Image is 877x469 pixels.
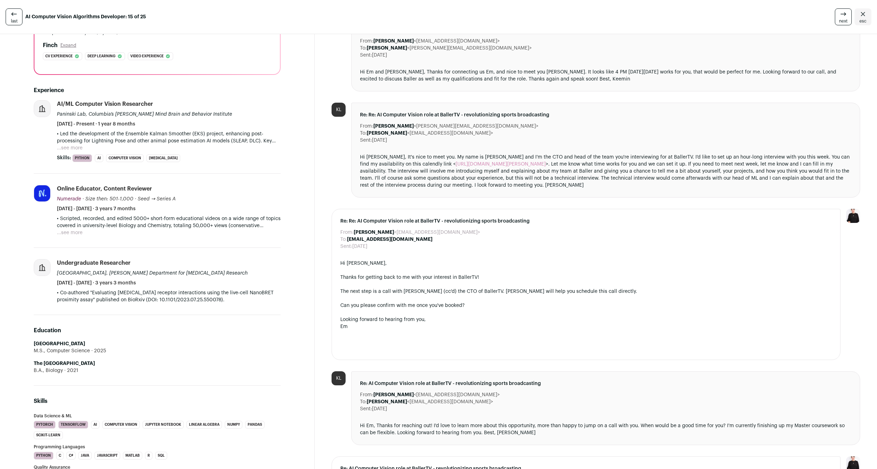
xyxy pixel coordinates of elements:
[360,38,373,45] dt: From:
[34,414,281,418] h3: Data Science & ML
[835,8,852,25] a: next
[332,371,346,385] div: KL
[57,259,131,267] div: Undergraduate Researcher
[340,324,348,329] span: Em
[57,100,153,108] div: AI/ML Computer Vision Researcher
[245,421,264,429] li: Pandas
[360,123,373,130] dt: From:
[34,397,281,405] h2: Skills
[367,398,493,405] dd: <[EMAIL_ADDRESS][DOMAIN_NAME]>
[83,197,133,201] span: · Size then: 501-1,000
[373,38,500,45] dd: <[EMAIL_ADDRESS][DOMAIN_NAME]>
[34,101,50,117] img: company-logo-placeholder-414d4e2ec0e2ddebbe968bf319fdfe5acfe0c9b87f798d344e800bc9a89632a0.png
[123,452,142,460] li: MATLAB
[367,46,407,51] b: [PERSON_NAME]
[57,229,83,236] button: ...see more
[340,236,347,243] dt: To:
[367,45,532,52] dd: <[PERSON_NAME][EMAIL_ADDRESS][DOMAIN_NAME]>
[57,205,136,212] span: [DATE] - [DATE] · 3 years 7 months
[43,41,58,50] h2: Finch
[340,261,387,266] span: Hi [PERSON_NAME],
[372,137,387,144] dd: [DATE]
[130,53,164,60] span: Video experience
[34,367,281,374] div: B.A., Biology
[45,53,73,60] span: Cv experience
[57,215,281,229] p: • Scripted, recorded, and edited 5000+ short-form educational videos on a wide range of topics co...
[367,399,407,404] b: [PERSON_NAME]
[373,391,500,398] dd: <[EMAIL_ADDRESS][DOMAIN_NAME]>
[6,8,22,25] a: last
[94,452,120,460] li: JavaScript
[360,111,851,118] span: Re: Re: AI Computer Vision role at BallerTV - revolutionizing sports broadcasting
[34,185,50,201] img: 5410a348a5e5415bd7328cbba5861d1a829f83c7078edcae76617e1eca1b33c2.jpg
[372,52,387,59] dd: [DATE]
[106,154,144,162] li: Computer Vision
[138,197,176,201] span: Seed → Series A
[360,391,373,398] dt: From:
[859,18,866,24] span: esc
[146,154,180,162] li: [MEDICAL_DATA]
[360,137,372,144] dt: Sent:
[456,162,546,167] a: [URL][DOMAIN_NAME][PERSON_NAME]
[186,421,222,429] li: Linear Algebra
[87,53,116,60] span: Deep learning
[91,421,99,429] li: AI
[57,154,71,161] span: Skills:
[352,243,367,250] dd: [DATE]
[57,130,281,144] p: • Led the development of the Ensemble Kalman Smoother (EKS) project, enhancing post-processing fo...
[360,422,851,436] div: Hi Em, Thanks for reaching out! I'd love to learn more about this opportunity, more than happy to...
[360,398,367,405] dt: To:
[360,154,851,189] div: Hi [PERSON_NAME], It's nice to meet you. My name is [PERSON_NAME] and I'm the CTO and head of the...
[57,112,232,117] span: Paninski Lab, Columbia’s [PERSON_NAME] Mind Brain and Behavior Institute
[855,8,871,25] a: Close
[90,347,106,354] span: 2025
[11,18,18,24] span: last
[340,317,426,322] span: Looking forward to hearing from you,
[360,69,851,83] div: Hi Em and [PERSON_NAME], Thanks for connecting us Em, and nice to meet you [PERSON_NAME]. It look...
[372,405,387,412] dd: [DATE]
[57,271,248,276] span: [GEOGRAPHIC_DATA], [PERSON_NAME] Department for [MEDICAL_DATA] Research
[354,230,394,235] b: [PERSON_NAME]
[57,289,281,303] p: • Co-authored "Evaluating [MEDICAL_DATA] receptor interactions using the live-cell NanoBRET proxi...
[367,130,493,137] dd: <[EMAIL_ADDRESS][DOMAIN_NAME]>
[143,421,184,429] li: Jupyter Notebook
[34,452,53,460] li: Python
[78,452,92,460] li: Java
[63,367,78,374] span: 2021
[846,209,860,223] img: 9240684-medium_jpg
[340,275,479,280] span: Thanks for getting back to me with your interest in BallerTV!
[34,421,55,429] li: PyTorch
[60,43,76,48] button: Expand
[56,452,64,460] li: C
[340,229,354,236] dt: From:
[57,280,136,287] span: [DATE] - [DATE] · 3 years 3 months
[102,421,140,429] li: Computer Vision
[66,452,76,460] li: C#
[373,392,414,397] b: [PERSON_NAME]
[57,144,83,152] button: ...see more
[360,52,372,59] dt: Sent:
[360,45,367,52] dt: To:
[360,130,367,137] dt: To:
[57,197,81,201] span: Numerade
[34,445,281,449] h3: Programming Languages
[34,86,281,95] h2: Experience
[25,13,146,20] strong: AI Computer Vision Algorithms Developer: 15 of 25
[340,218,832,225] span: Re: Re: AI Computer Vision role at BallerTV - revolutionizing sports broadcasting
[373,124,414,129] b: [PERSON_NAME]
[34,347,281,354] div: M.S., Computer Science
[58,421,88,429] li: TensorFlow
[57,121,135,128] span: [DATE] - Present · 1 year 8 months
[95,154,103,162] li: AI
[34,326,281,335] h2: Education
[155,452,167,460] li: SQL
[34,341,85,346] strong: [GEOGRAPHIC_DATA]
[373,123,538,130] dd: <[PERSON_NAME][EMAIL_ADDRESS][DOMAIN_NAME]>
[72,154,92,162] li: Python
[225,421,242,429] li: NumPy
[34,259,50,276] img: company-logo-placeholder-414d4e2ec0e2ddebbe968bf319fdfe5acfe0c9b87f798d344e800bc9a89632a0.png
[340,243,352,250] dt: Sent:
[145,452,152,460] li: R
[354,229,480,236] dd: <[EMAIL_ADDRESS][DOMAIN_NAME]>
[373,39,414,44] b: [PERSON_NAME]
